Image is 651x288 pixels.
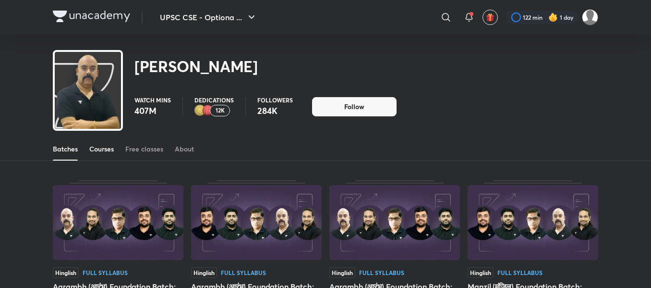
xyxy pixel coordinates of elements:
img: avatar [486,13,494,22]
span: Hinglish [53,267,79,278]
span: Hinglish [191,267,217,278]
p: Watch mins [134,97,171,103]
img: educator badge2 [194,105,206,116]
button: avatar [482,10,498,25]
img: Thumbnail [329,185,460,260]
img: streak [548,13,558,22]
span: Hinglish [468,267,494,278]
button: Follow [312,97,397,116]
a: Batches [53,138,78,161]
img: educator badge1 [202,105,214,116]
div: Full Syllabus [221,270,266,275]
p: Dedications [194,97,234,103]
button: UPSC CSE - Optiona ... [154,8,263,27]
div: Batches [53,144,78,154]
img: Thumbnail [468,185,598,260]
a: Courses [89,138,114,161]
a: Company Logo [53,11,130,25]
div: About [175,144,194,154]
p: 407M [134,105,171,116]
div: Courses [89,144,114,154]
p: 284K [257,105,293,116]
div: Free classes [125,144,163,154]
img: Thumbnail [191,185,322,260]
div: Full Syllabus [83,270,128,275]
div: Full Syllabus [497,270,542,275]
a: Free classes [125,138,163,161]
img: Gayatri L [582,9,598,25]
a: About [175,138,194,161]
p: 12K [216,107,225,114]
span: Hinglish [329,267,355,278]
span: Follow [344,102,364,112]
div: Full Syllabus [359,270,404,275]
img: class [55,54,121,145]
h2: [PERSON_NAME] [134,57,258,76]
p: Followers [257,97,293,103]
img: Thumbnail [53,185,183,260]
img: Company Logo [53,11,130,22]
